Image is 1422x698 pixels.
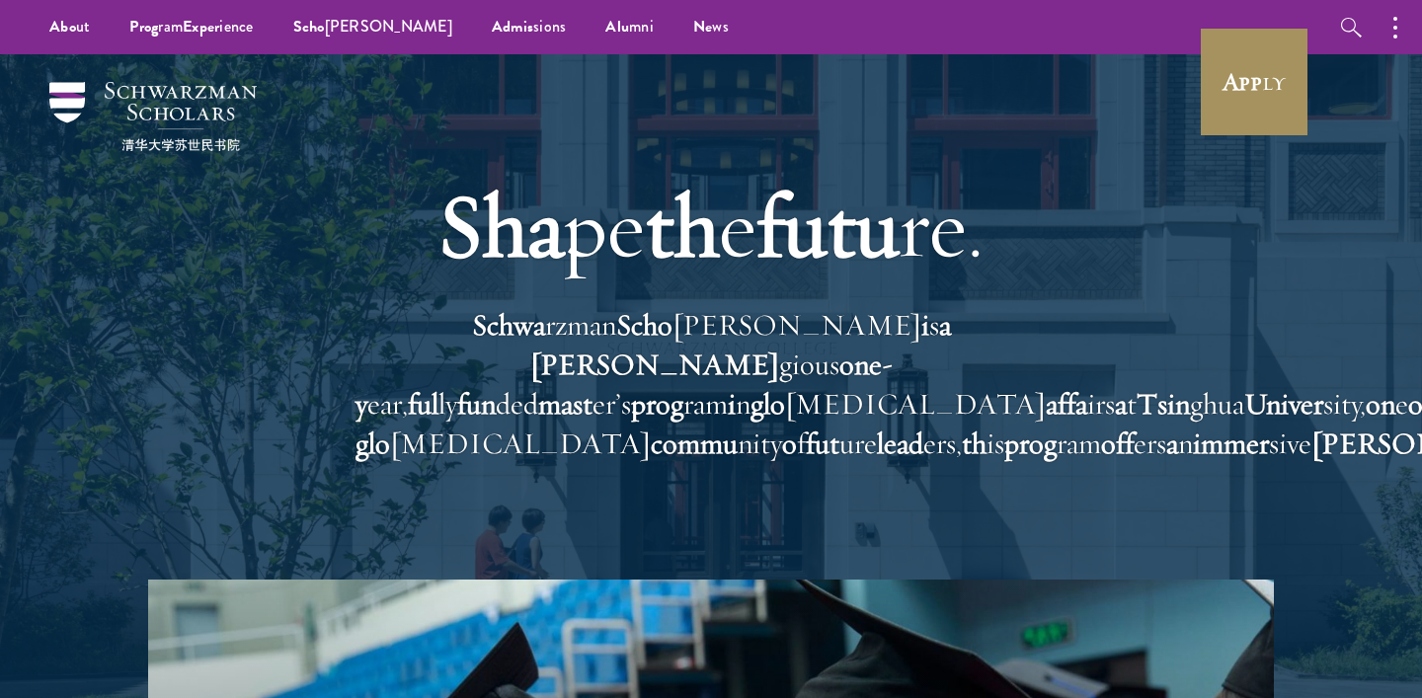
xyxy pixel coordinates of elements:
b: Prog [129,15,158,39]
b: Tsin [1137,385,1190,423]
b: glo [355,424,390,461]
b: a [1115,385,1127,423]
b: commu [651,424,738,461]
b: Ne [693,15,713,39]
span: ly [1223,65,1286,99]
span: sions [492,15,567,39]
b: Scho [293,15,325,39]
b: a [939,306,951,344]
b: lead [877,424,923,461]
b: Abo [49,15,76,39]
b: a [1166,424,1178,461]
b: futu [756,171,899,281]
a: Apply [1199,27,1309,137]
b: fun [457,385,496,423]
b: on [1366,385,1395,423]
b: Exper [183,15,219,39]
span: [PERSON_NAME] [293,15,452,39]
b: Admis [492,15,533,39]
img: Schwarzman Scholars [49,82,257,151]
b: Alu [605,15,629,39]
b: fut [806,424,839,461]
b: Scho [616,306,672,344]
b: Schwa [472,306,545,344]
b: th [645,171,719,281]
b: immer [1193,424,1269,461]
b: prog [631,385,683,423]
span: ws [693,15,729,39]
b: th [962,424,987,461]
span: ut [49,15,90,39]
b: mast [538,385,592,423]
b: one-y [355,346,893,423]
b: glo [750,385,785,423]
b: i [728,385,736,423]
b: i [921,306,929,344]
span: mni [605,15,654,39]
b: App [1223,66,1262,97]
b: off [1101,424,1134,461]
span: ram ience [129,15,253,39]
b: Sha [437,171,563,281]
b: ful [408,385,438,423]
b: affa [1046,385,1087,423]
b: prog [1004,424,1057,461]
b: [PERSON_NAME] [530,346,779,383]
b: o [782,424,797,461]
b: Univer [1244,385,1323,423]
span: pe e re. [437,171,985,281]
